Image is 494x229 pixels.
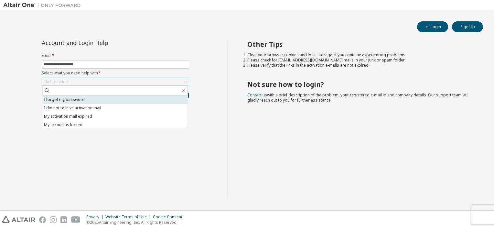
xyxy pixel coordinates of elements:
img: youtube.svg [71,216,81,223]
img: Altair One [3,2,84,8]
label: Email [42,53,189,58]
li: I forgot my password [42,95,188,104]
img: altair_logo.svg [2,216,35,223]
div: Account and Login Help [42,40,160,45]
a: Contact us [247,92,267,98]
img: linkedin.svg [60,216,67,223]
div: Cookie Consent [153,214,186,220]
button: Login [417,21,448,32]
img: instagram.svg [50,216,57,223]
p: © 2025 Altair Engineering, Inc. All Rights Reserved. [86,220,186,225]
h2: Not sure how to login? [247,80,472,89]
div: Click to select [42,78,189,86]
span: with a brief description of the problem, your registered e-mail id and company details. Our suppo... [247,92,468,103]
div: Click to select [43,79,69,84]
div: Privacy [86,214,105,220]
button: Sign Up [452,21,483,32]
h2: Other Tips [247,40,472,49]
li: Please verify that the links in the activation e-mails are not expired. [247,63,472,68]
img: facebook.svg [39,216,46,223]
div: Website Terms of Use [105,214,153,220]
li: Clear your browser cookies and local storage, if you continue experiencing problems. [247,52,472,58]
label: Select what you need help with [42,71,189,76]
li: Please check for [EMAIL_ADDRESS][DOMAIN_NAME] mails in your junk or spam folder. [247,58,472,63]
